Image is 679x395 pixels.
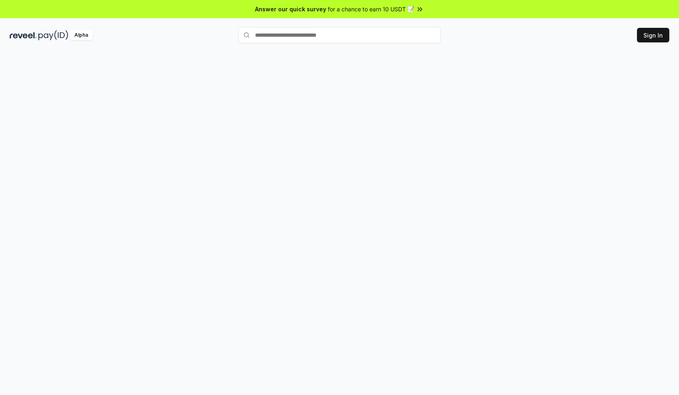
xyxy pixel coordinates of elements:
[10,30,37,40] img: reveel_dark
[328,5,414,13] span: for a chance to earn 10 USDT 📝
[637,28,669,42] button: Sign In
[38,30,68,40] img: pay_id
[255,5,326,13] span: Answer our quick survey
[70,30,93,40] div: Alpha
